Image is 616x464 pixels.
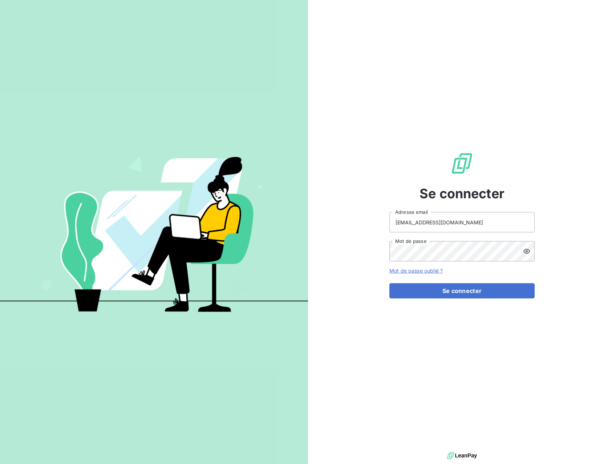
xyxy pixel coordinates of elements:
img: Logo LeanPay [450,152,474,175]
img: logo [447,450,477,461]
a: Mot de passe oublié ? [389,268,443,274]
input: placeholder [389,212,535,232]
button: Se connecter [389,283,535,298]
span: Se connecter [420,184,504,203]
